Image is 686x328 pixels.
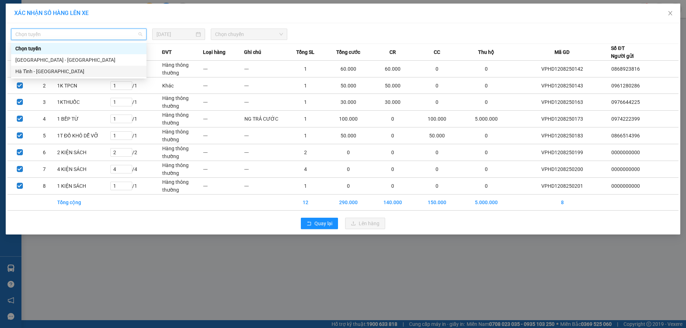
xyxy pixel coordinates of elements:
td: 100.000 [415,111,459,127]
td: 1 [285,178,326,195]
td: / 1 [110,77,162,94]
td: --- [203,127,244,144]
td: --- [203,178,244,195]
span: Tổng SL [296,48,314,56]
td: --- [244,178,285,195]
td: --- [203,61,244,77]
td: 1 [285,111,326,127]
td: 1 BẾP TỪ [57,111,110,127]
span: Tổng cước [336,48,360,56]
td: 6 [32,144,57,161]
td: 12 [285,195,326,211]
span: Loại hàng [203,48,225,56]
span: 0866514396 [611,133,640,138]
span: 0976644225 [611,99,640,105]
td: 0 [459,94,513,111]
td: 0 [415,77,459,94]
span: Quay lại [314,219,332,227]
td: 100.000 [326,111,371,127]
span: Chọn tuyến [15,29,142,40]
span: 0000000000 [611,150,640,155]
td: / 1 [110,127,162,144]
td: Hàng thông thường [162,144,203,161]
td: 0 [415,61,459,77]
td: 50.000 [326,127,371,144]
td: --- [244,94,285,111]
td: 140.000 [371,195,415,211]
td: 60.000 [371,61,415,77]
td: 0 [326,161,371,178]
td: 4 KIỆN SÁCH [57,161,110,178]
td: 1 KIỆN SÁCH [57,178,110,195]
td: 3 [32,94,57,111]
td: 5.000.000 [459,195,513,211]
td: --- [244,61,285,77]
span: 0000000000 [611,183,640,189]
td: 290.000 [326,195,371,211]
td: 0 [326,178,371,195]
td: 8 [32,178,57,195]
span: Ghi chú [244,48,261,56]
div: Hà Tĩnh - Hà Nội [11,66,146,77]
td: NG TRẢ CƯỚC [244,111,285,127]
span: Thu hộ [478,48,494,56]
td: VPHD1208250173 [513,111,611,127]
div: Chọn tuyến [11,43,146,54]
td: 50.000 [326,77,371,94]
td: 2 [285,144,326,161]
td: 5 [32,127,57,144]
td: 1 [285,127,326,144]
b: GỬI : VP [GEOGRAPHIC_DATA] [9,52,106,76]
td: 50.000 [371,77,415,94]
td: 0 [371,111,415,127]
li: Hotline: 1900252555 [67,26,299,35]
span: CC [434,48,440,56]
td: 0 [415,161,459,178]
li: Cổ Đạm, xã [GEOGRAPHIC_DATA], [GEOGRAPHIC_DATA] [67,17,299,26]
button: rollbackQuay lại [301,218,338,229]
td: Hàng thông thường [162,94,203,111]
td: --- [244,127,285,144]
td: Hàng thông thường [162,127,203,144]
td: 150.000 [415,195,459,211]
td: 0 [371,161,415,178]
td: 0 [459,61,513,77]
td: VPHD1208250200 [513,161,611,178]
td: / 1 [110,94,162,111]
td: --- [244,161,285,178]
span: 0000000000 [611,166,640,172]
span: 0974222399 [611,116,640,122]
td: 5.000.000 [459,111,513,127]
td: --- [203,144,244,161]
td: 0 [415,178,459,195]
input: 12/08/2025 [156,30,194,38]
td: 60.000 [326,61,371,77]
td: 0 [371,178,415,195]
div: [GEOGRAPHIC_DATA] - [GEOGRAPHIC_DATA] [15,56,142,64]
td: / 1 [110,111,162,127]
td: 1 [285,77,326,94]
td: Hàng thông thường [162,111,203,127]
td: 0 [326,144,371,161]
td: 0 [371,144,415,161]
td: 1T ĐỒ KHÔ DỄ VỠ [57,127,110,144]
td: 0 [459,77,513,94]
td: 0 [415,94,459,111]
button: Close [660,4,680,24]
div: Hà Tĩnh - [GEOGRAPHIC_DATA] [15,67,142,75]
td: Hàng thông thường [162,61,203,77]
td: 30.000 [326,94,371,111]
span: CR [389,48,396,56]
td: Hàng thông thường [162,178,203,195]
td: 50.000 [415,127,459,144]
td: --- [203,111,244,127]
span: close [667,10,673,16]
td: 2 [32,77,57,94]
td: --- [244,77,285,94]
td: 1 [285,61,326,77]
td: --- [203,94,244,111]
td: --- [203,77,244,94]
td: 4 [32,111,57,127]
td: VPHD1208250142 [513,61,611,77]
span: XÁC NHẬN SỐ HÀNG LÊN XE [14,10,89,16]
